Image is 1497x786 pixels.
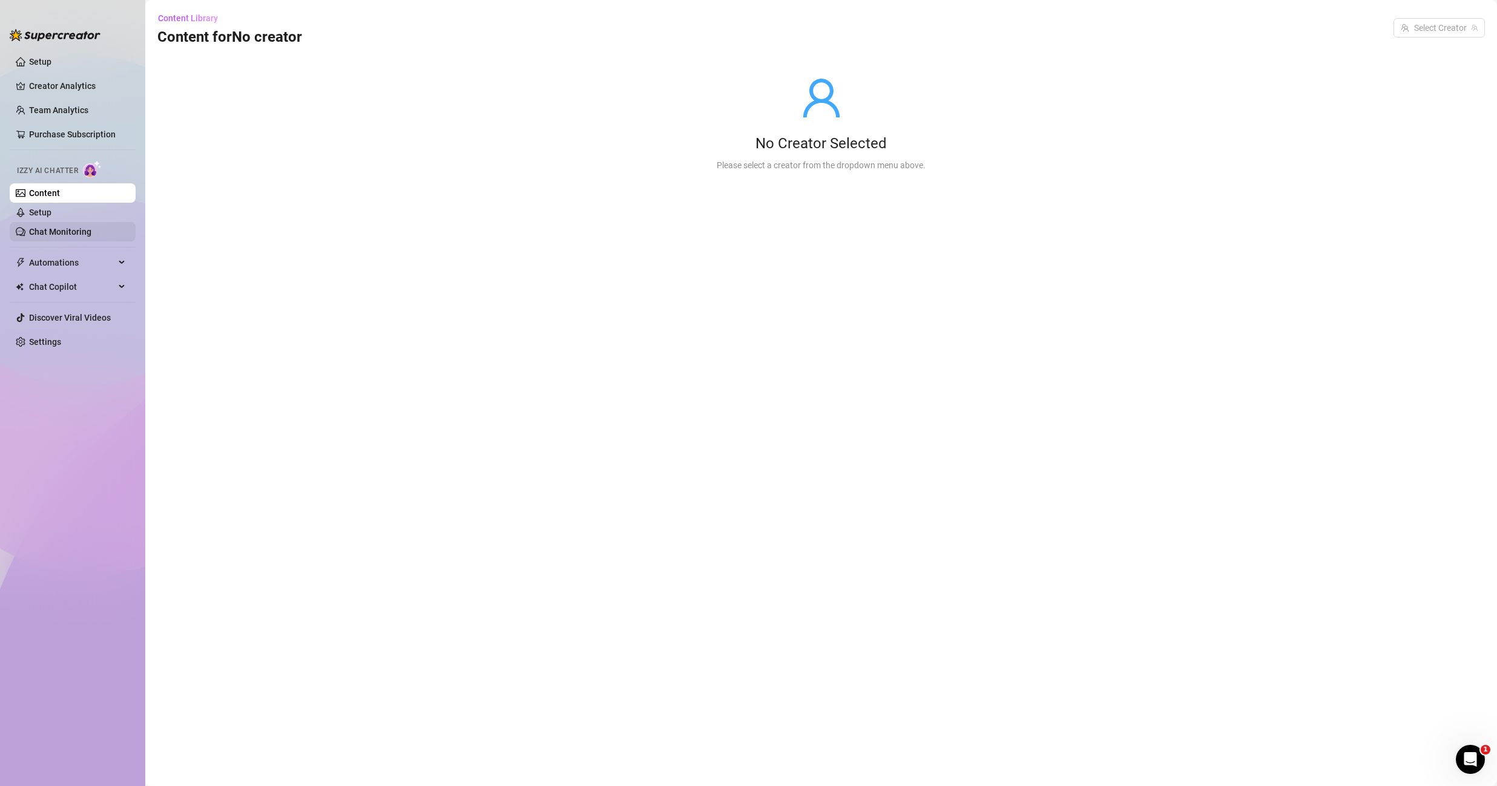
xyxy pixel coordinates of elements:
span: user [800,76,843,120]
a: Setup [29,57,51,67]
div: Please select a creator from the dropdown menu above. [717,159,926,172]
a: Settings [29,337,61,347]
a: Chat Monitoring [29,227,91,237]
h3: Content for No creator [157,28,302,47]
a: Creator Analytics [29,76,126,96]
a: Discover Viral Videos [29,313,111,323]
span: Automations [29,253,115,272]
a: Purchase Subscription [29,125,126,144]
img: AI Chatter [83,160,102,178]
div: No Creator Selected [717,134,926,154]
span: thunderbolt [16,258,25,267]
img: logo-BBDzfeDw.svg [10,29,100,41]
span: team [1471,24,1478,31]
span: Content Library [158,13,218,23]
a: Team Analytics [29,105,88,115]
button: Content Library [157,8,228,28]
a: Content [29,188,60,198]
a: Setup [29,208,51,217]
span: Izzy AI Chatter [17,165,78,177]
img: Chat Copilot [16,283,24,291]
span: Chat Copilot [29,277,115,296]
span: 1 [1481,745,1490,755]
iframe: Intercom live chat [1456,745,1485,774]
